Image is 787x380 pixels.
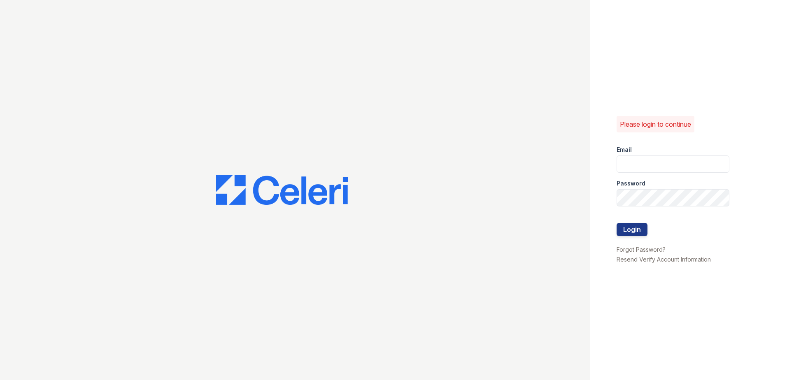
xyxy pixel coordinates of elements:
button: Login [617,223,647,236]
a: Forgot Password? [617,246,666,253]
p: Please login to continue [620,119,691,129]
label: Email [617,146,632,154]
label: Password [617,179,645,188]
a: Resend Verify Account Information [617,256,711,263]
img: CE_Logo_Blue-a8612792a0a2168367f1c8372b55b34899dd931a85d93a1a3d3e32e68fde9ad4.png [216,175,348,205]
